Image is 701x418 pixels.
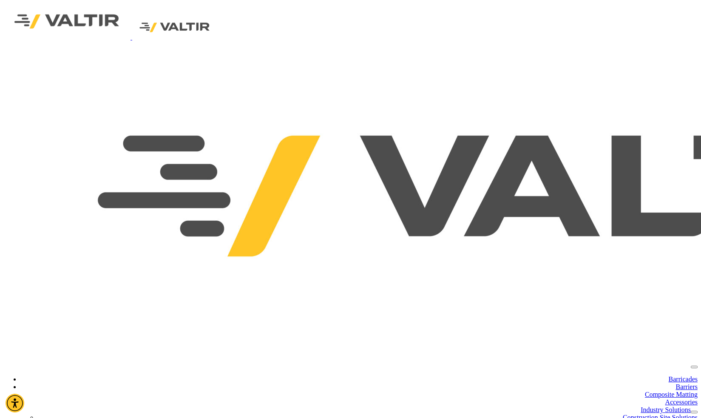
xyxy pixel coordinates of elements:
[675,383,698,390] a: Barriers
[665,398,698,406] a: Accessories
[645,391,698,398] a: Composite Matting
[6,394,24,412] div: Accessibility Menu
[669,375,698,383] a: Barricades
[691,366,698,368] button: menu toggle
[132,15,217,40] img: Valtir Rentals
[691,411,698,413] button: dropdown toggle
[3,3,131,40] img: Valtir Rentals
[641,406,691,413] a: Industry Solutions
